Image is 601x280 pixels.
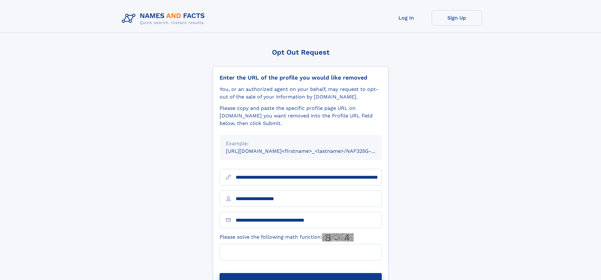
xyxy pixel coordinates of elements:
[220,104,382,127] div: Please copy and paste the specific profile page URL on [DOMAIN_NAME] you want removed into the Pr...
[220,86,382,101] div: You, or an authorized agent on your behalf, may request to opt-out of the sale of your informatio...
[226,148,394,154] small: [URL][DOMAIN_NAME]<firstname>_<lastname>/NAF325G-xxxxxxxx
[119,10,210,27] img: Logo Names and Facts
[381,10,432,26] a: Log In
[213,48,388,56] div: Opt Out Request
[226,140,375,147] div: Example:
[432,10,482,26] a: Sign Up
[220,233,354,241] label: Please solve the following math function:
[220,74,382,81] div: Enter the URL of the profile you would like removed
